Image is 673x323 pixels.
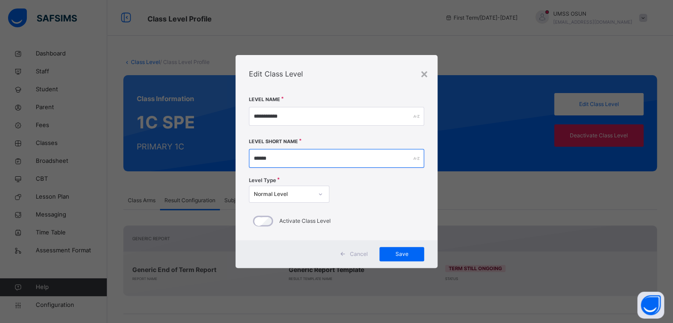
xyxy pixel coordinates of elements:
div: Normal Level [254,190,313,198]
label: Activate Class Level [279,217,331,225]
span: Save [386,250,417,258]
div: × [420,64,429,83]
button: Open asap [637,292,664,319]
label: Level Name [249,96,280,103]
span: Edit Class Level [249,69,303,78]
span: Cancel [350,250,368,258]
label: Level Short Name [249,138,298,145]
span: Level Type [249,177,276,184]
